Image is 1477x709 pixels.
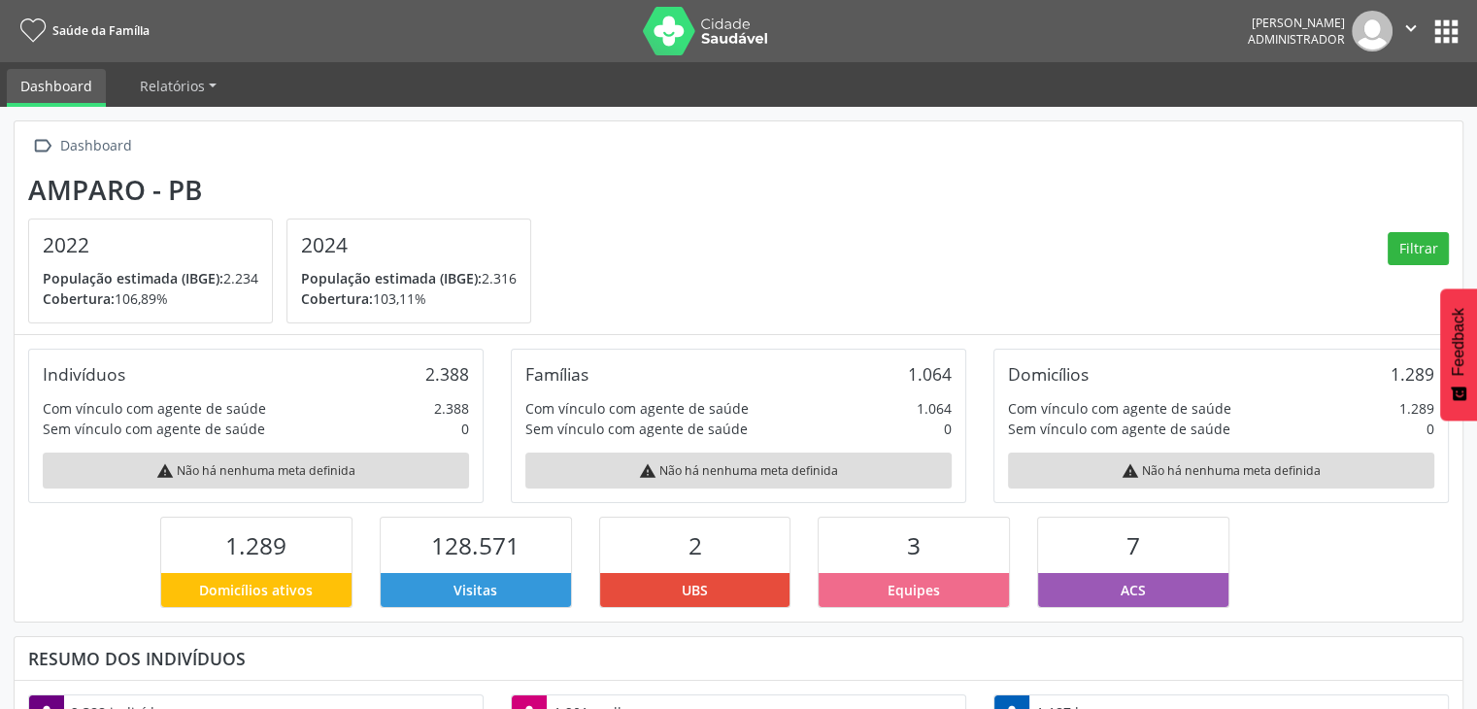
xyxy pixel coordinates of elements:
[56,132,135,160] div: Dashboard
[43,289,115,308] span: Cobertura:
[431,529,520,561] span: 128.571
[888,580,940,600] span: Equipes
[14,15,150,47] a: Saúde da Família
[1008,419,1230,439] div: Sem vínculo com agente de saúde
[301,289,373,308] span: Cobertura:
[425,363,469,385] div: 2.388
[434,398,469,419] div: 2.388
[1450,308,1467,376] span: Feedback
[28,648,1449,669] div: Resumo dos indivíduos
[1121,580,1146,600] span: ACS
[1391,363,1434,385] div: 1.289
[43,288,258,309] p: 106,89%
[1440,288,1477,421] button: Feedback - Mostrar pesquisa
[301,233,517,257] h4: 2024
[461,419,469,439] div: 0
[525,419,748,439] div: Sem vínculo com agente de saúde
[43,268,258,288] p: 2.234
[1399,398,1434,419] div: 1.289
[1008,363,1089,385] div: Domicílios
[28,174,545,206] div: Amparo - PB
[907,529,921,561] span: 3
[525,363,588,385] div: Famílias
[126,69,230,103] a: Relatórios
[944,419,952,439] div: 0
[43,419,265,439] div: Sem vínculo com agente de saúde
[301,288,517,309] p: 103,11%
[1248,31,1345,48] span: Administrador
[28,132,135,160] a:  Dashboard
[525,453,952,489] div: Não há nenhuma meta definida
[43,453,469,489] div: Não há nenhuma meta definida
[43,363,125,385] div: Indivíduos
[28,132,56,160] i: 
[156,462,174,480] i: warning
[682,580,708,600] span: UBS
[1393,11,1429,51] button: 
[1400,17,1422,39] i: 
[43,398,266,419] div: Com vínculo com agente de saúde
[199,580,313,600] span: Domicílios ativos
[688,529,702,561] span: 2
[1008,398,1231,419] div: Com vínculo com agente de saúde
[525,398,749,419] div: Com vínculo com agente de saúde
[1248,15,1345,31] div: [PERSON_NAME]
[52,22,150,39] span: Saúde da Família
[225,529,286,561] span: 1.289
[1427,419,1434,439] div: 0
[1122,462,1139,480] i: warning
[7,69,106,107] a: Dashboard
[301,268,517,288] p: 2.316
[908,363,952,385] div: 1.064
[43,233,258,257] h4: 2022
[1126,529,1140,561] span: 7
[1388,232,1449,265] button: Filtrar
[1429,15,1463,49] button: apps
[140,77,205,95] span: Relatórios
[453,580,497,600] span: Visitas
[301,269,482,287] span: População estimada (IBGE):
[1352,11,1393,51] img: img
[639,462,656,480] i: warning
[43,269,223,287] span: População estimada (IBGE):
[917,398,952,419] div: 1.064
[1008,453,1434,489] div: Não há nenhuma meta definida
